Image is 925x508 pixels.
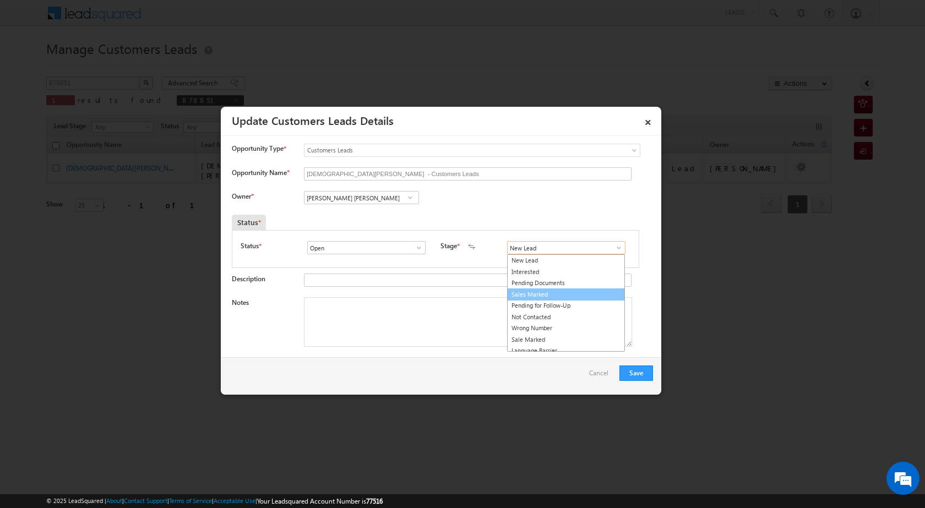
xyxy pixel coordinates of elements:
[46,496,383,506] span: © 2025 LeadSquared | | | | |
[214,497,255,504] a: Acceptable Use
[232,144,284,154] span: Opportunity Type
[232,112,394,128] a: Update Customers Leads Details
[403,192,417,203] a: Show All Items
[307,241,426,254] input: Type to Search
[409,242,423,253] a: Show All Items
[609,242,623,253] a: Show All Items
[507,241,625,254] input: Type to Search
[366,497,383,505] span: 77516
[169,497,212,504] a: Terms of Service
[57,58,185,72] div: Chat with us now
[508,300,624,312] a: Pending for Follow-Up
[589,365,614,386] a: Cancel
[19,58,46,72] img: d_60004797649_company_0_60004797649
[232,192,253,200] label: Owner
[508,255,624,266] a: New Lead
[508,323,624,334] a: Wrong Number
[181,6,207,32] div: Minimize live chat window
[232,298,249,307] label: Notes
[232,168,289,177] label: Opportunity Name
[508,312,624,323] a: Not Contacted
[508,277,624,289] a: Pending Documents
[508,334,624,346] a: Sale Marked
[150,339,200,354] em: Start Chat
[304,145,595,155] span: Customers Leads
[507,288,625,301] a: Sales Marked
[619,365,653,381] button: Save
[124,497,167,504] a: Contact Support
[14,102,201,330] textarea: Type your message and hit 'Enter'
[257,497,383,505] span: Your Leadsquared Account Number is
[508,266,624,278] a: Interested
[304,144,640,157] a: Customers Leads
[508,345,624,357] a: Language Barrier
[639,111,657,130] a: ×
[241,241,259,251] label: Status
[232,215,266,230] div: Status
[106,497,122,504] a: About
[440,241,457,251] label: Stage
[304,191,419,204] input: Type to Search
[232,275,265,283] label: Description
